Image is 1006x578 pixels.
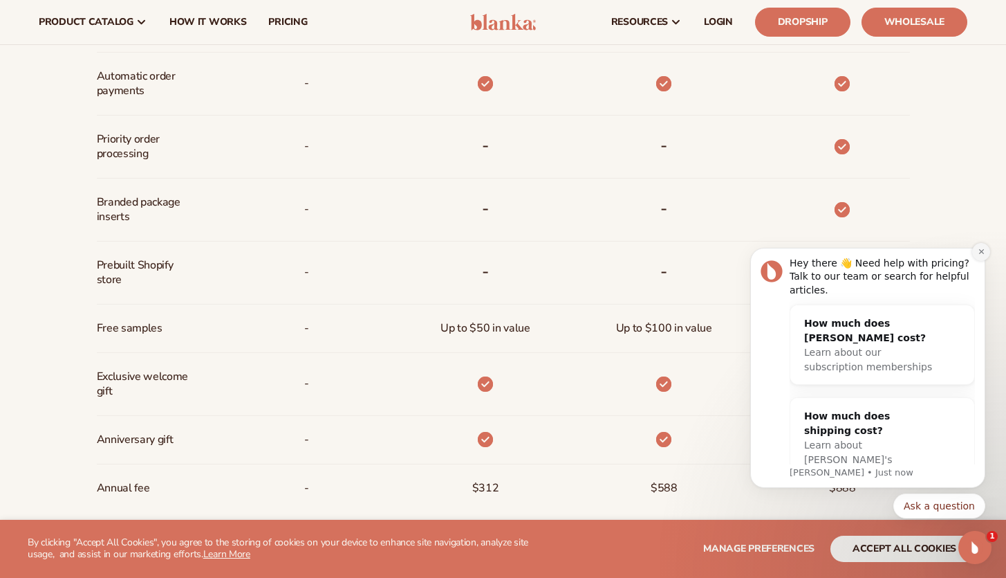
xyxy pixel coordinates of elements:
span: - [304,476,309,501]
b: - [482,197,489,219]
span: $588 [651,476,678,501]
span: Automatic order payments [97,64,189,104]
b: - [660,134,667,156]
span: Priority order processing [97,127,189,167]
a: Learn More [203,548,250,561]
button: Manage preferences [703,536,814,562]
span: - [304,260,309,285]
span: - [304,197,309,222]
span: $312 [472,476,499,501]
span: Branded package inserts [97,190,189,230]
iframe: Intercom live chat [958,531,991,564]
span: pricing [268,17,307,28]
span: How It Works [169,17,247,28]
span: Free samples [97,316,162,341]
span: Manage preferences [703,542,814,555]
span: - [304,316,309,341]
b: - [482,260,489,282]
p: By clicking "Accept All Cookies", you agree to the storing of cookies on your device to enhance s... [28,537,530,561]
span: 1 [987,531,998,542]
span: - [304,371,309,397]
span: LOGIN [704,17,733,28]
span: Up to $50 in value [440,316,530,341]
span: - [304,71,309,96]
b: - [660,197,667,219]
a: Dropship [755,8,850,37]
span: - [304,134,309,159]
span: Anniversary gift [97,427,174,453]
span: - [304,427,309,453]
b: - [482,134,489,156]
span: Prebuilt Shopify store [97,253,189,293]
span: resources [611,17,668,28]
span: Up to $100 in value [616,316,712,341]
img: logo [470,14,536,30]
b: - [660,260,667,282]
iframe: Intercom notifications message [729,231,1006,571]
span: product catalog [39,17,133,28]
a: Wholesale [861,8,967,37]
span: Annual fee [97,476,150,501]
span: Exclusive welcome gift [97,364,189,404]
